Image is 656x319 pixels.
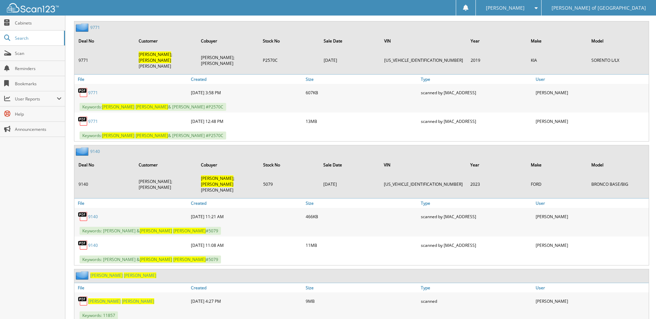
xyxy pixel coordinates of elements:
span: [PERSON_NAME] [122,298,154,304]
div: [PERSON_NAME] [534,114,649,128]
div: [PERSON_NAME] [534,238,649,252]
a: 9140 [90,148,100,154]
a: File [74,75,189,84]
th: Deal No [75,158,135,172]
span: User Reports [15,96,57,102]
span: [PERSON_NAME] [173,228,206,234]
div: [DATE] 4:27 PM [189,294,304,308]
th: VIN [381,34,466,48]
a: Size [304,199,419,208]
a: 9140 [88,214,98,220]
a: Size [304,75,419,84]
a: Type [419,199,534,208]
td: [PERSON_NAME];[PERSON_NAME] [135,173,197,196]
td: [PERSON_NAME];[PERSON_NAME] [197,49,259,72]
span: [PERSON_NAME] [102,104,135,110]
span: [PERSON_NAME] [88,298,121,304]
div: [PERSON_NAME] [534,86,649,99]
div: scanned by [MAC_ADDRESS] [419,86,534,99]
div: scanned by [MAC_ADDRESS] [419,210,534,223]
div: 11MB [304,238,419,252]
span: [PERSON_NAME] [124,272,156,278]
div: 9MB [304,294,419,308]
span: [PERSON_NAME] [486,6,525,10]
a: [PERSON_NAME] [PERSON_NAME] [88,298,154,304]
a: User [534,283,649,292]
img: scan123-logo-white.svg [7,3,59,12]
th: Deal No [75,34,135,48]
a: 9140 [88,242,98,248]
td: 9140 [75,173,135,196]
a: 9771 [90,25,100,30]
th: Model [588,158,648,172]
span: Bookmarks [15,81,62,87]
div: scanned by [MAC_ADDRESS] [419,114,534,128]
img: PDF.png [78,116,88,126]
img: folder2.png [76,271,90,280]
div: [DATE] 11:08 AM [189,238,304,252]
img: PDF.png [78,87,88,98]
span: Cabinets [15,20,62,26]
a: Size [304,283,419,292]
a: User [534,75,649,84]
th: Model [588,34,648,48]
span: [PERSON_NAME] [90,272,123,278]
td: ; [PERSON_NAME] [135,49,196,72]
span: [PERSON_NAME] [136,104,168,110]
th: Sale Date [320,158,380,172]
div: [DATE] 12:48 PM [189,114,304,128]
a: File [74,283,189,292]
td: ; [PERSON_NAME] [197,173,259,196]
a: Created [189,75,304,84]
td: 2019 [467,49,527,72]
td: P2570C [259,49,319,72]
td: SORENTO L/LX [588,49,648,72]
td: KIA [527,49,587,72]
span: Reminders [15,66,62,71]
a: 9771 [88,90,98,96]
td: 5079 [260,173,320,196]
th: Year [467,34,527,48]
div: 466KB [304,210,419,223]
th: Make [527,34,587,48]
iframe: Chat Widget [621,286,656,319]
a: Type [419,283,534,292]
td: FORD [527,173,587,196]
a: Type [419,75,534,84]
span: [PERSON_NAME] [201,181,233,187]
a: Created [189,283,304,292]
img: PDF.png [78,240,88,250]
th: Sale Date [320,34,380,48]
td: [US_VEHICLE_IDENTIFICATION_NUMBER] [381,49,466,72]
span: [PERSON_NAME] [139,51,171,57]
div: [DATE] 11:21 AM [189,210,304,223]
a: User [534,199,649,208]
span: [PERSON_NAME] of [GEOGRAPHIC_DATA] [552,6,646,10]
td: [US_VEHICLE_IDENTIFICATION_NUMBER] [380,173,466,196]
div: 13MB [304,114,419,128]
span: [PERSON_NAME] [139,57,171,63]
div: scanned [419,294,534,308]
span: Keywords: & [PERSON_NAME] #P2570C [80,132,226,139]
th: Year [467,158,526,172]
div: scanned by [MAC_ADDRESS] [419,238,534,252]
span: Keywords: [PERSON_NAME] & #5079 [80,227,221,235]
th: Customer [135,158,197,172]
th: Cobuyer [197,34,259,48]
a: 9771 [88,118,98,124]
span: Search [15,35,61,41]
img: folder2.png [76,23,90,32]
td: 2023 [467,173,526,196]
div: [DATE] 3:58 PM [189,86,304,99]
th: Stock No [259,34,319,48]
span: [PERSON_NAME] [140,228,172,234]
td: BRONCO BASE/BIG [588,173,648,196]
span: [PERSON_NAME] [140,257,172,262]
span: [PERSON_NAME] [173,257,206,262]
span: [PERSON_NAME] [136,133,168,138]
img: PDF.png [78,211,88,222]
a: File [74,199,189,208]
span: [PERSON_NAME] [201,175,233,181]
span: Scan [15,50,62,56]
